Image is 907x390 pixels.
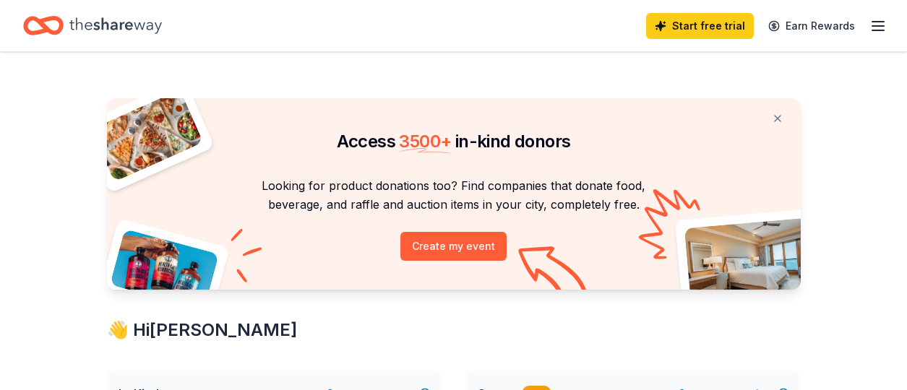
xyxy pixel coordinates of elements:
button: Create my event [400,232,507,261]
img: Pizza [90,90,203,182]
a: Home [23,9,162,43]
span: Access in-kind donors [337,131,571,152]
span: 3500 + [399,131,451,152]
a: Start free trial [646,13,754,39]
p: Looking for product donations too? Find companies that donate food, beverage, and raffle and auct... [124,176,783,214]
div: 👋 Hi [PERSON_NAME] [107,318,801,342]
img: Curvy arrow [518,246,590,300]
a: Earn Rewards [760,13,864,39]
